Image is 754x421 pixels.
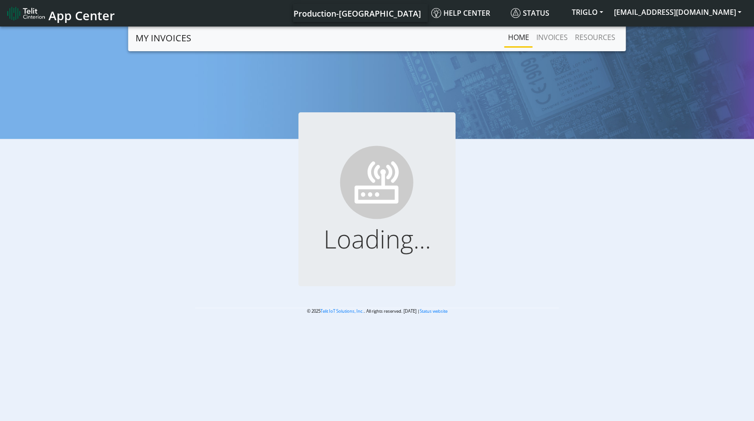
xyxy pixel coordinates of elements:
span: App Center [48,7,115,24]
img: ... [336,141,418,224]
a: RESOURCES [571,28,619,46]
p: © 2025 . All rights reserved. [DATE] | [195,308,559,315]
span: Status [511,8,549,18]
a: Home [504,28,533,46]
h1: Loading... [313,224,441,254]
button: TRIGLO [566,4,609,20]
span: Help center [431,8,490,18]
button: [EMAIL_ADDRESS][DOMAIN_NAME] [609,4,747,20]
a: Status website [420,308,447,314]
a: Status [507,4,566,22]
img: logo-telit-cinterion-gw-new.png [7,6,45,21]
a: INVOICES [533,28,571,46]
a: App Center [7,4,114,23]
a: MY INVOICES [136,29,191,47]
img: status.svg [511,8,521,18]
span: Production-[GEOGRAPHIC_DATA] [294,8,421,19]
img: knowledge.svg [431,8,441,18]
a: Help center [428,4,507,22]
a: Your current platform instance [293,4,421,22]
a: Telit IoT Solutions, Inc. [320,308,364,314]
